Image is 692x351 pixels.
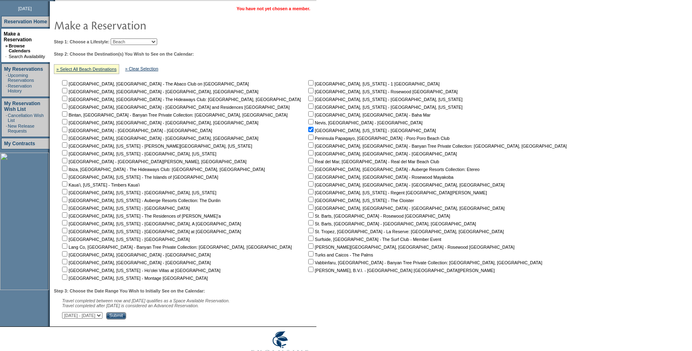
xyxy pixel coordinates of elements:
[307,167,480,172] nobr: [GEOGRAPHIC_DATA], [GEOGRAPHIC_DATA] - Auberge Resorts Collection: Etereo
[60,97,301,102] nobr: [GEOGRAPHIC_DATA], [GEOGRAPHIC_DATA] - The Hideaways Club: [GEOGRAPHIC_DATA], [GEOGRAPHIC_DATA]
[54,52,194,56] b: Step 2: Choose the Destination(s) You Wish to See on the Calendar:
[6,113,7,123] td: ·
[4,141,35,146] a: My Contracts
[60,120,258,125] nobr: [GEOGRAPHIC_DATA], [GEOGRAPHIC_DATA] - [GEOGRAPHIC_DATA], [GEOGRAPHIC_DATA]
[62,303,199,308] nobr: Travel completed after [DATE] is considered an Advanced Reservation.
[307,175,454,180] nobr: [GEOGRAPHIC_DATA], [GEOGRAPHIC_DATA] - Rosewood Mayakoba
[8,83,32,93] a: Reservation History
[106,312,126,319] input: Submit
[6,83,7,93] td: ·
[60,128,212,133] nobr: [GEOGRAPHIC_DATA] - [GEOGRAPHIC_DATA] - [GEOGRAPHIC_DATA]
[62,298,230,303] span: Travel completed between now and [DATE] qualifies as a Space Available Reservation.
[60,206,190,211] nobr: [GEOGRAPHIC_DATA], [US_STATE] - [GEOGRAPHIC_DATA]
[60,198,220,203] nobr: [GEOGRAPHIC_DATA], [US_STATE] - Auberge Resorts Collection: The Dunlin
[8,124,34,133] a: New Release Requests
[56,67,117,72] a: » Select All Beach Destinations
[307,144,567,148] nobr: [GEOGRAPHIC_DATA], [GEOGRAPHIC_DATA] - Banyan Tree Private Collection: [GEOGRAPHIC_DATA], [GEOGRA...
[307,268,495,273] nobr: [PERSON_NAME], B.V.I. - [GEOGRAPHIC_DATA] [GEOGRAPHIC_DATA][PERSON_NAME]
[6,124,7,133] td: ·
[307,112,430,117] nobr: [GEOGRAPHIC_DATA], [GEOGRAPHIC_DATA] - Baha Mar
[60,81,249,86] nobr: [GEOGRAPHIC_DATA], [GEOGRAPHIC_DATA] - The Abaco Club on [GEOGRAPHIC_DATA]
[9,43,30,53] a: Browse Calendars
[60,260,211,265] nobr: [GEOGRAPHIC_DATA], [GEOGRAPHIC_DATA] - [GEOGRAPHIC_DATA]
[60,214,221,218] nobr: [GEOGRAPHIC_DATA], [US_STATE] - The Residences of [PERSON_NAME]'a
[307,89,458,94] nobr: [GEOGRAPHIC_DATA], [US_STATE] - Rosewood [GEOGRAPHIC_DATA]
[60,136,258,141] nobr: [GEOGRAPHIC_DATA], [GEOGRAPHIC_DATA] - [GEOGRAPHIC_DATA], [GEOGRAPHIC_DATA]
[307,159,439,164] nobr: Real del Mar, [GEOGRAPHIC_DATA] - Real del Mar Beach Club
[54,39,109,44] b: Step 1: Choose a Lifestyle:
[307,151,457,156] nobr: [GEOGRAPHIC_DATA], [GEOGRAPHIC_DATA] - [GEOGRAPHIC_DATA]
[307,252,373,257] nobr: Turks and Caicos - The Palms
[54,288,205,293] b: Step 3: Choose the Date Range You Wish to Initially See on the Calendar:
[8,113,44,123] a: Cancellation Wish List
[60,159,247,164] nobr: [GEOGRAPHIC_DATA] - [GEOGRAPHIC_DATA][PERSON_NAME], [GEOGRAPHIC_DATA]
[60,245,292,250] nobr: Lang Co, [GEOGRAPHIC_DATA] - Banyan Tree Private Collection: [GEOGRAPHIC_DATA], [GEOGRAPHIC_DATA]
[60,190,216,195] nobr: [GEOGRAPHIC_DATA], [US_STATE] - [GEOGRAPHIC_DATA], [US_STATE]
[307,260,542,265] nobr: Vabbinfaru, [GEOGRAPHIC_DATA] - Banyan Tree Private Collection: [GEOGRAPHIC_DATA], [GEOGRAPHIC_DATA]
[60,89,258,94] nobr: [GEOGRAPHIC_DATA], [GEOGRAPHIC_DATA] - [GEOGRAPHIC_DATA], [GEOGRAPHIC_DATA]
[125,66,158,71] a: » Clear Selection
[5,54,8,59] td: ·
[307,206,505,211] nobr: [GEOGRAPHIC_DATA], [GEOGRAPHIC_DATA] - [GEOGRAPHIC_DATA], [GEOGRAPHIC_DATA]
[60,112,288,117] nobr: Bintan, [GEOGRAPHIC_DATA] - Banyan Tree Private Collection: [GEOGRAPHIC_DATA], [GEOGRAPHIC_DATA]
[54,17,217,33] img: pgTtlMakeReservation.gif
[18,6,32,11] span: [DATE]
[307,237,441,242] nobr: Surfside, [GEOGRAPHIC_DATA] - The Surf Club - Member Event
[307,128,436,133] nobr: [GEOGRAPHIC_DATA], [US_STATE] - [GEOGRAPHIC_DATA]
[60,221,241,226] nobr: [GEOGRAPHIC_DATA], [US_STATE] - [GEOGRAPHIC_DATA], A [GEOGRAPHIC_DATA]
[307,81,440,86] nobr: [GEOGRAPHIC_DATA], [US_STATE] - 1 [GEOGRAPHIC_DATA]
[60,237,190,242] nobr: [GEOGRAPHIC_DATA], [US_STATE] - [GEOGRAPHIC_DATA]
[60,105,289,110] nobr: [GEOGRAPHIC_DATA], [GEOGRAPHIC_DATA] - [GEOGRAPHIC_DATA] and Residences [GEOGRAPHIC_DATA]
[307,221,476,226] nobr: St. Barts, [GEOGRAPHIC_DATA] - [GEOGRAPHIC_DATA], [GEOGRAPHIC_DATA]
[307,182,505,187] nobr: [GEOGRAPHIC_DATA], [GEOGRAPHIC_DATA] - [GEOGRAPHIC_DATA], [GEOGRAPHIC_DATA]
[60,229,241,234] nobr: [GEOGRAPHIC_DATA], [US_STATE] - [GEOGRAPHIC_DATA] at [GEOGRAPHIC_DATA]
[60,276,208,281] nobr: [GEOGRAPHIC_DATA], [US_STATE] - Montage [GEOGRAPHIC_DATA]
[237,6,310,11] span: You have not yet chosen a member.
[5,43,8,48] b: »
[307,214,450,218] nobr: St. Barts, [GEOGRAPHIC_DATA] - Rosewood [GEOGRAPHIC_DATA]
[6,73,7,83] td: ·
[307,105,463,110] nobr: [GEOGRAPHIC_DATA], [US_STATE] - [GEOGRAPHIC_DATA], [US_STATE]
[4,31,32,43] a: Make a Reservation
[307,97,463,102] nobr: [GEOGRAPHIC_DATA], [US_STATE] - [GEOGRAPHIC_DATA], [US_STATE]
[4,19,47,25] a: Reservation Home
[307,136,449,141] nobr: Peninsula Papagayo, [GEOGRAPHIC_DATA] - Poro Poro Beach Club
[8,73,34,83] a: Upcoming Reservations
[4,101,40,112] a: My Reservation Wish List
[60,151,216,156] nobr: [GEOGRAPHIC_DATA], [US_STATE] - [GEOGRAPHIC_DATA], [US_STATE]
[307,120,423,125] nobr: Nevis, [GEOGRAPHIC_DATA] - [GEOGRAPHIC_DATA]
[60,252,211,257] nobr: [GEOGRAPHIC_DATA], [GEOGRAPHIC_DATA] - [GEOGRAPHIC_DATA]
[307,190,487,195] nobr: [GEOGRAPHIC_DATA], [US_STATE] - Regent [GEOGRAPHIC_DATA][PERSON_NAME]
[60,268,220,273] nobr: [GEOGRAPHIC_DATA], [US_STATE] - Ho'olei Villas at [GEOGRAPHIC_DATA]
[9,54,45,59] a: Search Availability
[60,182,140,187] nobr: Kaua'i, [US_STATE] - Timbers Kaua'i
[307,198,414,203] nobr: [GEOGRAPHIC_DATA], [US_STATE] - The Cloister
[307,245,514,250] nobr: [PERSON_NAME][GEOGRAPHIC_DATA], [GEOGRAPHIC_DATA] - Rosewood [GEOGRAPHIC_DATA]
[4,66,43,72] a: My Reservations
[307,229,504,234] nobr: St. Tropez, [GEOGRAPHIC_DATA] - La Reserve: [GEOGRAPHIC_DATA], [GEOGRAPHIC_DATA]
[60,144,252,148] nobr: [GEOGRAPHIC_DATA], [US_STATE] - [PERSON_NAME][GEOGRAPHIC_DATA], [US_STATE]
[60,175,218,180] nobr: [GEOGRAPHIC_DATA], [US_STATE] - The Islands of [GEOGRAPHIC_DATA]
[60,167,265,172] nobr: Ibiza, [GEOGRAPHIC_DATA] - The Hideaways Club: [GEOGRAPHIC_DATA], [GEOGRAPHIC_DATA]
